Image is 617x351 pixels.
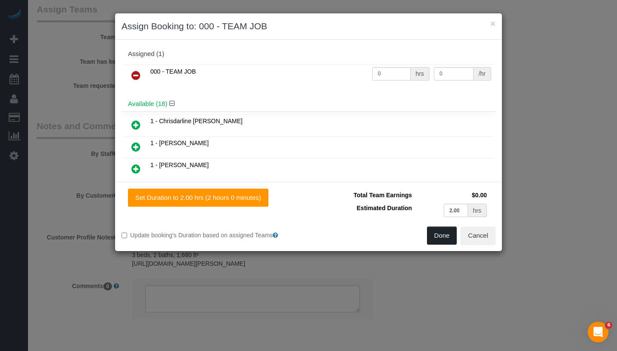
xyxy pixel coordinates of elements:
[357,205,412,211] span: Estimated Duration
[315,189,414,202] td: Total Team Earnings
[461,227,495,245] button: Cancel
[150,140,209,146] span: 1 - [PERSON_NAME]
[468,204,487,217] div: hrs
[150,162,209,168] span: 1 - [PERSON_NAME]
[605,322,612,329] span: 6
[122,233,127,238] input: Update booking's Duration based on assigned Teams
[128,50,489,58] div: Assigned (1)
[490,19,495,28] button: ×
[414,189,489,202] td: $0.00
[128,189,268,207] button: Set Duration to 2.00 hrs (2 hours 0 minutes)
[122,20,495,33] h3: Assign Booking to: 000 - TEAM JOB
[150,118,243,124] span: 1 - Chrisdarline [PERSON_NAME]
[150,68,196,75] span: 000 - TEAM JOB
[427,227,457,245] button: Done
[128,100,489,108] h4: Available (18)
[588,322,608,342] iframe: Intercom live chat
[474,67,491,81] div: /hr
[411,67,430,81] div: hrs
[122,231,302,239] label: Update booking's Duration based on assigned Teams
